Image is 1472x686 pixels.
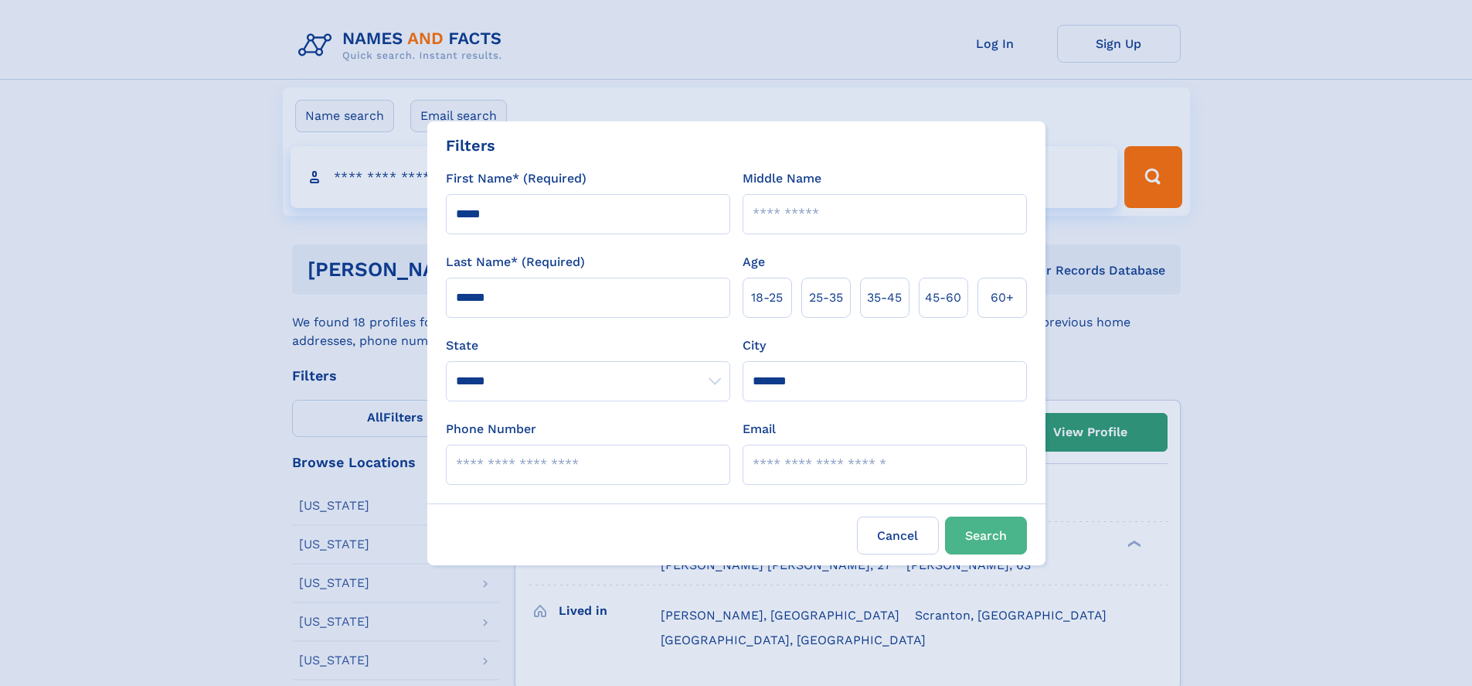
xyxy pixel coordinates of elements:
[743,336,766,355] label: City
[925,288,961,307] span: 45‑60
[945,517,1027,555] button: Search
[446,420,536,439] label: Phone Number
[446,134,495,157] div: Filters
[751,288,783,307] span: 18‑25
[867,288,902,307] span: 35‑45
[743,253,765,271] label: Age
[446,336,730,355] label: State
[743,169,821,188] label: Middle Name
[446,253,585,271] label: Last Name* (Required)
[991,288,1014,307] span: 60+
[743,420,776,439] label: Email
[857,517,939,555] label: Cancel
[446,169,586,188] label: First Name* (Required)
[809,288,843,307] span: 25‑35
